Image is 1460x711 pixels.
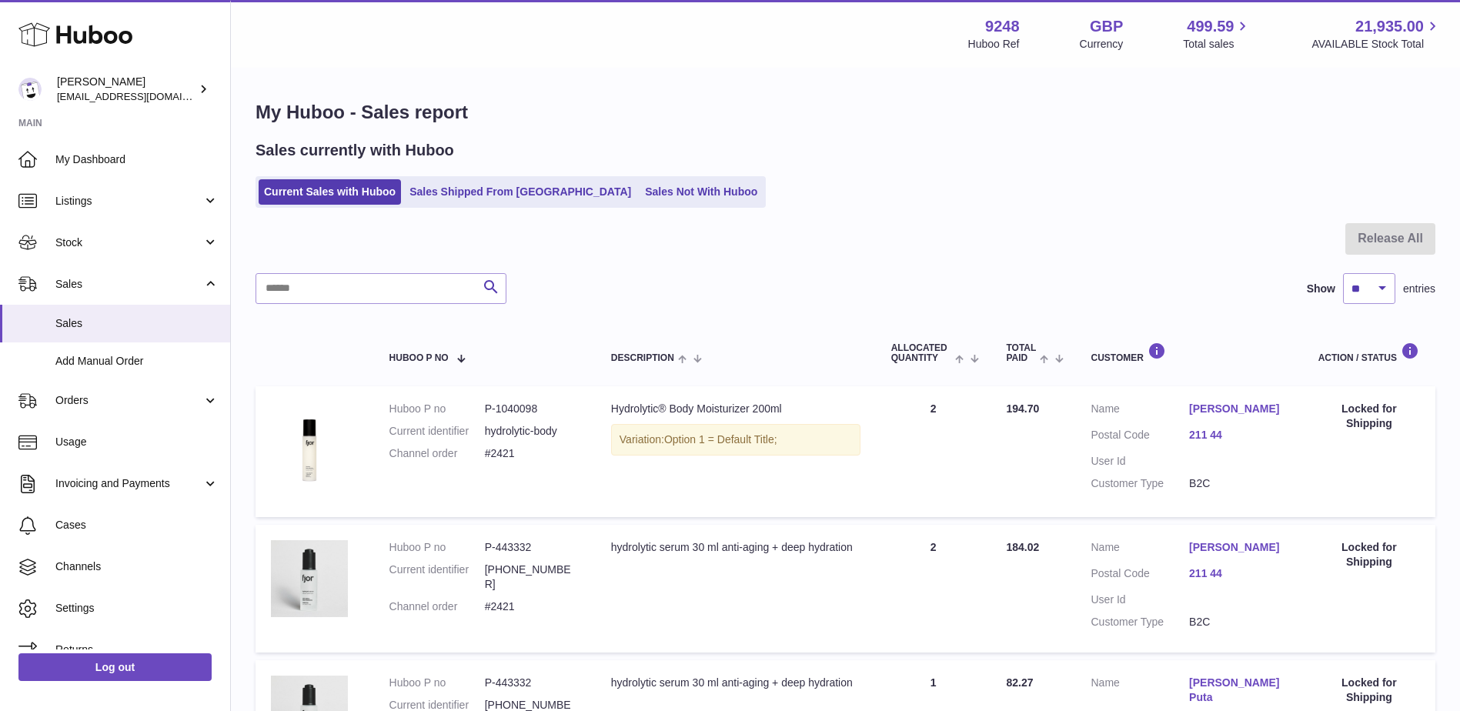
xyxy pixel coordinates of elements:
label: Show [1307,282,1335,296]
span: Usage [55,435,219,449]
div: [PERSON_NAME] [57,75,195,104]
dd: [PHONE_NUMBER] [485,562,580,592]
a: Log out [18,653,212,681]
dt: User Id [1091,592,1189,607]
div: Currency [1080,37,1124,52]
dt: Name [1091,402,1189,420]
dt: Customer Type [1091,476,1189,491]
td: 2 [876,525,991,653]
dt: Name [1091,676,1189,709]
img: 1ProductStill-cutoutimage_79716cf1-04e0-4343-85a3-681e2573c6ef.png [271,402,348,498]
dt: Postal Code [1091,566,1189,585]
span: Huboo P no [389,353,449,363]
dd: hydrolytic-body [485,424,580,439]
span: Cases [55,518,219,532]
a: 211 44 [1189,566,1288,581]
div: Huboo Ref [968,37,1020,52]
span: [EMAIL_ADDRESS][DOMAIN_NAME] [57,90,226,102]
a: [PERSON_NAME] [1189,402,1288,416]
a: Sales Shipped From [GEOGRAPHIC_DATA] [404,179,636,205]
a: [PERSON_NAME] Puta [1189,676,1288,705]
dd: P-1040098 [485,402,580,416]
td: 2 [876,386,991,517]
div: Locked for Shipping [1318,402,1420,431]
span: Sales [55,316,219,331]
dt: Customer Type [1091,615,1189,629]
div: Action / Status [1318,342,1420,363]
div: Hydrolytic® Body Moisturizer 200ml [611,402,860,416]
span: Orders [55,393,202,408]
strong: GBP [1090,16,1123,37]
span: 499.59 [1187,16,1234,37]
span: Settings [55,601,219,616]
span: Total paid [1006,343,1036,363]
dd: B2C [1189,476,1288,491]
span: 194.70 [1006,402,1039,415]
span: Option 1 = Default Title; [664,433,777,446]
img: internalAdmin-9248@internal.huboo.com [18,78,42,101]
span: Returns [55,643,219,657]
span: 82.27 [1006,676,1033,689]
h2: Sales currently with Huboo [256,140,454,161]
dt: Name [1091,540,1189,559]
img: 92481654604071.png [271,540,348,617]
span: AVAILABLE Stock Total [1311,37,1442,52]
dt: Huboo P no [389,540,485,555]
a: 211 44 [1189,428,1288,442]
a: Sales Not With Huboo [640,179,763,205]
div: Locked for Shipping [1318,540,1420,569]
div: hydrolytic serum 30 ml anti-aging + deep hydration [611,540,860,555]
span: Channels [55,559,219,574]
dt: Current identifier [389,424,485,439]
dt: User Id [1091,454,1189,469]
a: 21,935.00 AVAILABLE Stock Total [1311,16,1442,52]
span: ALLOCATED Quantity [891,343,951,363]
dt: Channel order [389,446,485,461]
span: My Dashboard [55,152,219,167]
dt: Huboo P no [389,402,485,416]
h1: My Huboo - Sales report [256,100,1435,125]
a: Current Sales with Huboo [259,179,401,205]
span: entries [1403,282,1435,296]
span: 21,935.00 [1355,16,1424,37]
div: Customer [1091,342,1287,363]
span: Stock [55,235,202,250]
span: Listings [55,194,202,209]
dt: Huboo P no [389,676,485,690]
dd: P-443332 [485,676,580,690]
span: Sales [55,277,202,292]
dd: #2421 [485,446,580,461]
div: Locked for Shipping [1318,676,1420,705]
span: Description [611,353,674,363]
span: Add Manual Order [55,354,219,369]
strong: 9248 [985,16,1020,37]
a: [PERSON_NAME] [1189,540,1288,555]
dt: Postal Code [1091,428,1189,446]
dd: P-443332 [485,540,580,555]
a: 499.59 Total sales [1183,16,1251,52]
span: 184.02 [1006,541,1039,553]
dd: #2421 [485,599,580,614]
span: Total sales [1183,37,1251,52]
div: hydrolytic serum 30 ml anti-aging + deep hydration [611,676,860,690]
dt: Current identifier [389,562,485,592]
dt: Channel order [389,599,485,614]
div: Variation: [611,424,860,456]
span: Invoicing and Payments [55,476,202,491]
dd: B2C [1189,615,1288,629]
